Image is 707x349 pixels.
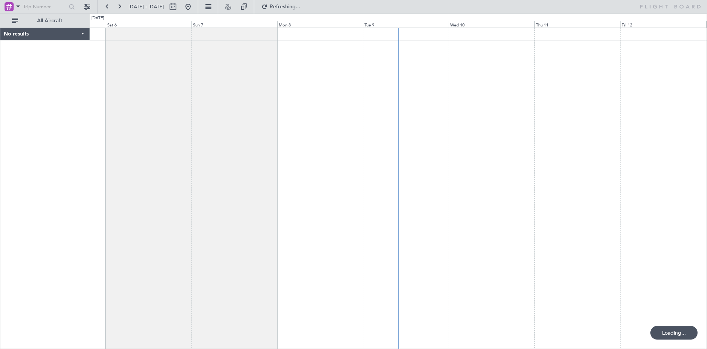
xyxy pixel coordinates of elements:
div: Mon 8 [277,21,363,28]
div: Fri 12 [620,21,706,28]
button: All Aircraft [8,15,82,27]
div: Thu 11 [534,21,620,28]
div: Loading... [650,326,698,340]
button: Refreshing... [258,1,303,13]
div: Wed 10 [449,21,534,28]
input: Trip Number [23,1,66,12]
div: Tue 9 [363,21,449,28]
div: Sat 6 [106,21,191,28]
span: [DATE] - [DATE] [128,3,164,10]
span: Refreshing... [269,4,301,9]
span: All Aircraft [20,18,80,23]
div: [DATE] [91,15,104,22]
div: Sun 7 [191,21,277,28]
